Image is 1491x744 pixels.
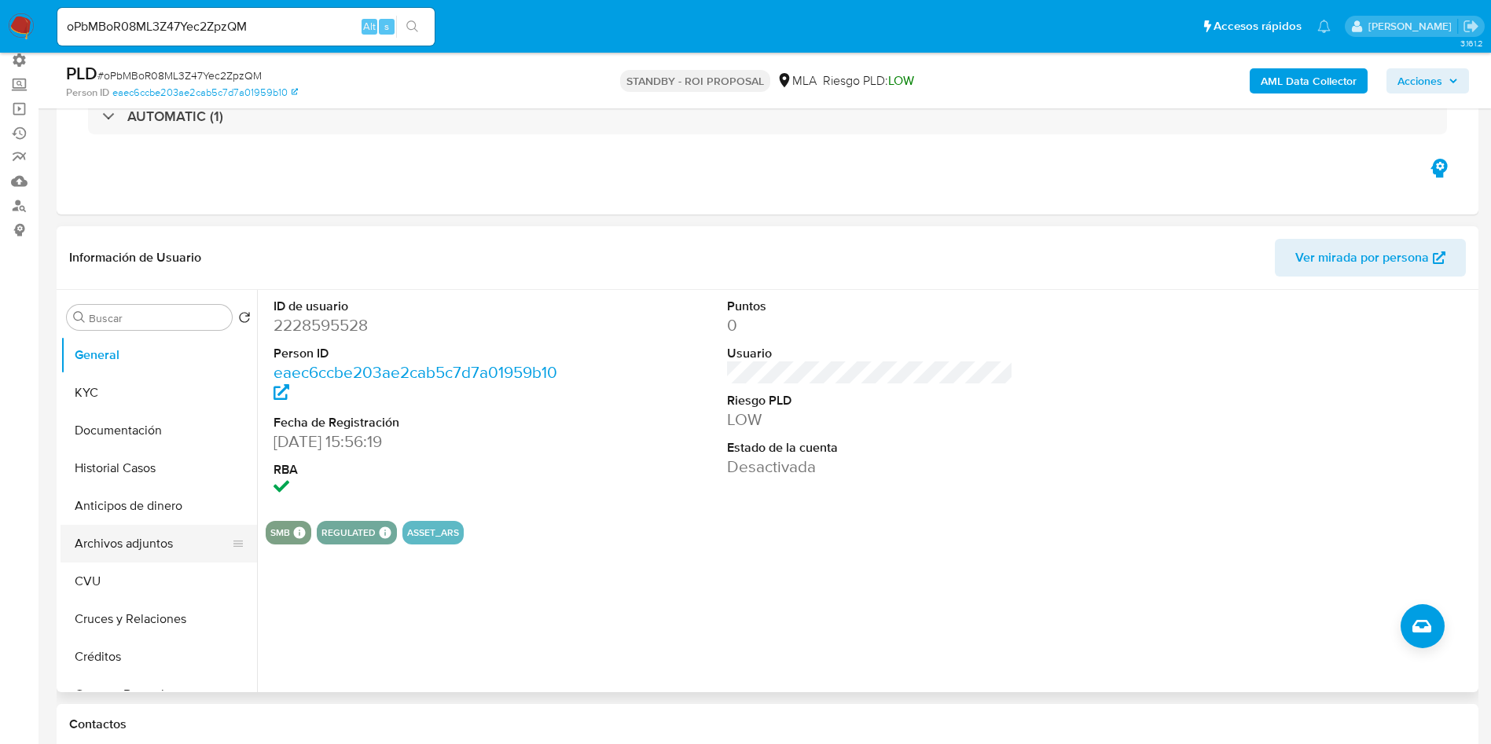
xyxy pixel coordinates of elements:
[1261,68,1357,93] b: AML Data Collector
[66,60,97,86] b: PLD
[61,525,244,563] button: Archivos adjuntos
[274,298,560,315] dt: ID de usuario
[1397,68,1442,93] span: Acciones
[274,345,560,362] dt: Person ID
[1250,68,1368,93] button: AML Data Collector
[61,638,257,676] button: Créditos
[727,456,1014,478] dd: Desactivada
[727,314,1014,336] dd: 0
[620,70,770,92] p: STANDBY - ROI PROPOSAL
[274,414,560,431] dt: Fecha de Registración
[112,86,298,100] a: eaec6ccbe203ae2cab5c7d7a01959b10
[73,311,86,324] button: Buscar
[1275,239,1466,277] button: Ver mirada por persona
[727,298,1014,315] dt: Puntos
[61,336,257,374] button: General
[69,250,201,266] h1: Información de Usuario
[777,72,817,90] div: MLA
[363,19,376,34] span: Alt
[384,19,389,34] span: s
[61,374,257,412] button: KYC
[61,487,257,525] button: Anticipos de dinero
[1295,239,1429,277] span: Ver mirada por persona
[61,449,257,487] button: Historial Casos
[274,314,560,336] dd: 2228595528
[97,68,262,83] span: # oPbMBoR08ML3Z47Yec2ZpzQM
[66,86,109,100] b: Person ID
[61,412,257,449] button: Documentación
[823,72,914,90] span: Riesgo PLD:
[274,361,557,405] a: eaec6ccbe203ae2cab5c7d7a01959b10
[127,108,223,125] h3: AUTOMATIC (1)
[61,600,257,638] button: Cruces y Relaciones
[1214,18,1302,35] span: Accesos rápidos
[727,345,1014,362] dt: Usuario
[274,461,560,478] dt: RBA
[1386,68,1469,93] button: Acciones
[727,439,1014,456] dt: Estado de la cuenta
[1463,18,1479,35] a: Salir
[727,392,1014,409] dt: Riesgo PLD
[57,16,435,37] input: Buscar usuario o caso...
[1317,20,1331,33] a: Notificaciones
[61,563,257,600] button: CVU
[1368,19,1457,34] p: gustavo.deseta@mercadolibre.com
[61,676,257,713] button: Cuentas Bancarias
[888,71,914,90] span: LOW
[89,311,226,325] input: Buscar
[727,409,1014,431] dd: LOW
[1460,37,1483,49] span: 3.161.2
[88,98,1447,134] div: AUTOMATIC (1)
[69,717,1466,732] h1: Contactos
[274,431,560,453] dd: [DATE] 15:56:19
[238,311,251,328] button: Volver al orden por defecto
[396,16,428,38] button: search-icon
